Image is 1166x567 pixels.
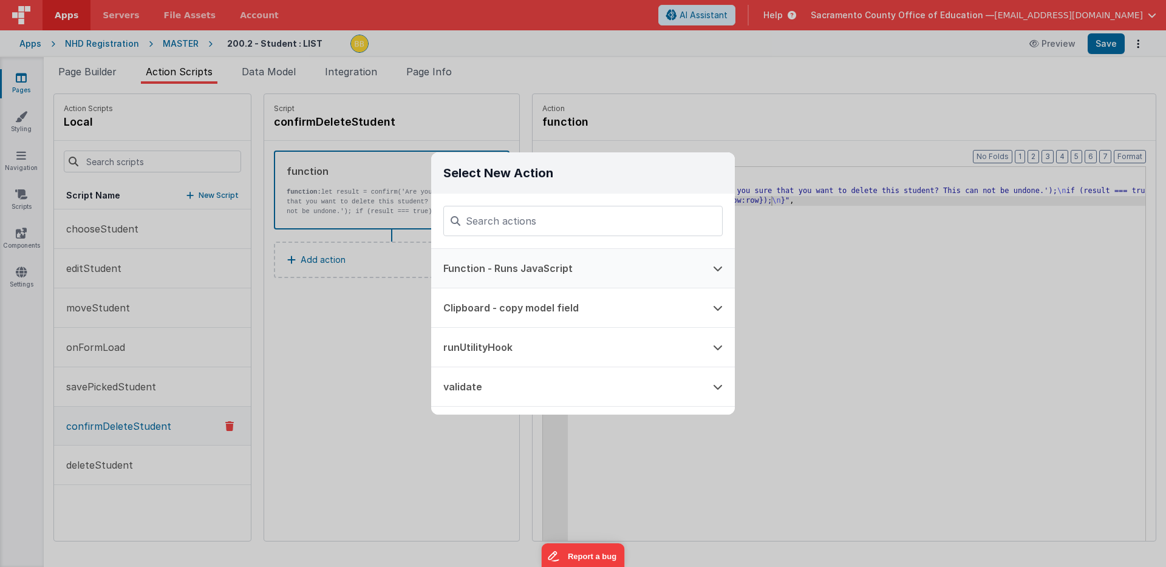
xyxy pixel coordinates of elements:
[431,367,701,406] button: validate
[431,288,701,327] button: Clipboard - copy model field
[431,328,701,367] button: runUtilityHook
[431,249,701,288] button: Function - Runs JavaScript
[431,152,735,194] h3: Select New Action
[443,206,723,236] input: Search actions
[431,407,701,446] button: cookie - set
